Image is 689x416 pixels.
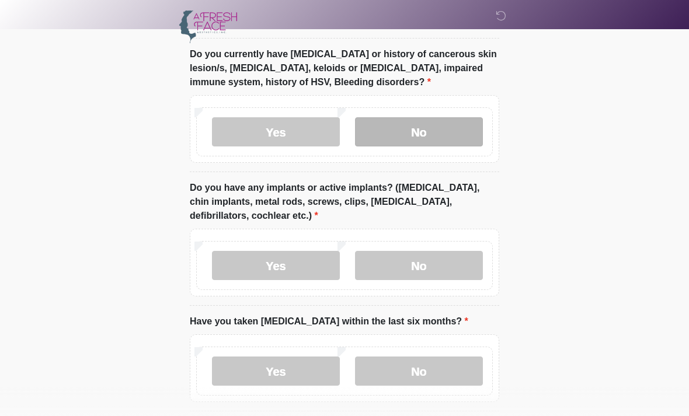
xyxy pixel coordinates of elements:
[212,356,340,386] label: Yes
[355,356,483,386] label: No
[212,251,340,280] label: Yes
[212,117,340,146] label: Yes
[190,47,499,89] label: Do you currently have [MEDICAL_DATA] or history of cancerous skin lesion/s, [MEDICAL_DATA], keloi...
[190,314,468,328] label: Have you taken [MEDICAL_DATA] within the last six months?
[355,117,483,146] label: No
[178,9,238,44] img: A Fresh Face Aesthetics Inc Logo
[355,251,483,280] label: No
[190,181,499,223] label: Do you have any implants or active implants? ([MEDICAL_DATA], chin implants, metal rods, screws, ...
